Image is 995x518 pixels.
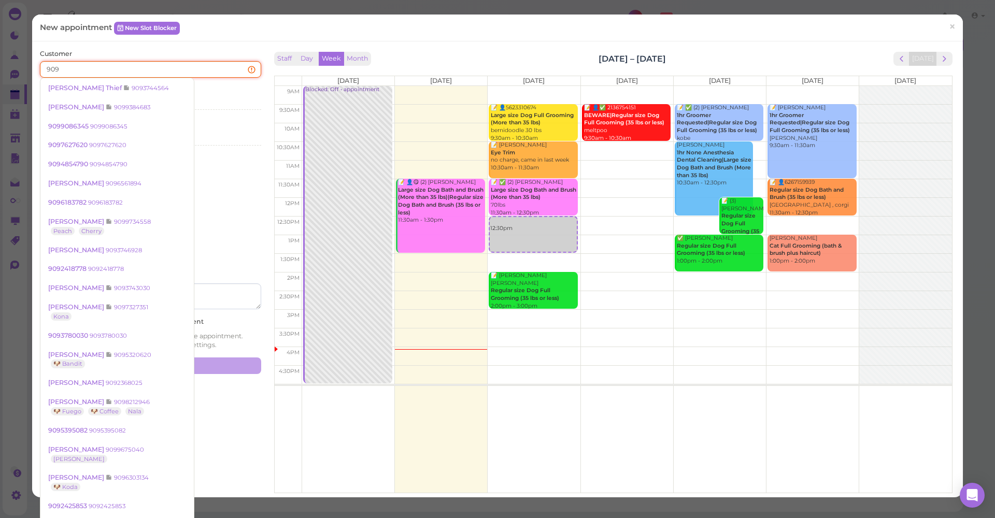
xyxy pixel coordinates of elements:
span: New appointment [40,22,114,32]
span: Note [106,103,114,111]
span: 10am [285,125,300,132]
div: 📝 (3) [PERSON_NAME] 12:00pm - 1:00pm [721,197,764,258]
span: [PERSON_NAME] [48,351,106,358]
span: 1:30pm [280,256,300,263]
b: 1hr None Anesthesia Dental Cleaning|Large size Dog Bath and Brush (More than 35 lbs) [677,149,751,179]
span: 9095395082 [48,426,89,434]
small: 9099086345 [90,123,127,130]
span: 10:30am [277,144,300,151]
div: 📝 👤6267159939 [GEOGRAPHIC_DATA] , corgi 11:30am - 12:30pm [769,179,857,217]
small: 9096303134 [114,474,149,481]
b: Large size Dog Full Grooming (More than 35 lbs) [491,112,574,126]
button: Staff [274,52,295,66]
small: 9096561894 [106,180,141,187]
div: Blocked: Off • appointment [305,86,392,94]
div: [PERSON_NAME] 10:30am - 12:30pm [676,141,754,187]
div: 📝 ✅ (2) [PERSON_NAME] kobe [PERSON_NAME] 9:30am - 10:30am [676,104,764,157]
span: 2:30pm [279,293,300,300]
span: [DATE] [894,77,916,84]
input: Search by name or phone [40,61,261,78]
small: 9092368025 [106,379,143,386]
small: 9093746928 [106,247,142,254]
div: 📝 ✅ (2) [PERSON_NAME] 70lbs 11:30am - 12:30pm [490,179,578,217]
button: [DATE] [909,52,937,66]
small: 9097627620 [89,141,126,149]
div: 📝 👤5623310674 bernidoodle 30 lbs 9:30am - 10:30am [490,104,578,142]
span: Note [106,284,114,292]
span: × [949,20,956,34]
span: 9097627620 [48,141,89,149]
b: Eye Trim [491,149,515,156]
span: [PERSON_NAME] [48,398,106,406]
div: ✅ [PERSON_NAME] 1:00pm - 2:00pm [676,235,764,265]
span: Note [123,84,132,92]
span: 9094854790 [48,160,90,168]
span: 1pm [288,237,300,244]
h2: [DATE] – [DATE] [599,53,666,65]
small: 9094854790 [90,161,127,168]
span: [PERSON_NAME] [48,179,106,187]
span: [DATE] [616,77,638,84]
span: Note [106,473,114,481]
a: 🐶 Koda [51,483,80,491]
a: [PERSON_NAME] [51,455,107,463]
span: [PERSON_NAME] [48,445,106,453]
span: 11:30am [278,181,300,188]
a: Cherry [79,227,104,235]
small: 9099734558 [114,218,151,225]
small: 9099675040 [106,446,144,453]
b: BEWARE|Regular size Dog Full Grooming (35 lbs or less) [584,112,664,126]
div: Open Intercom Messenger [960,483,985,508]
button: Week [319,52,344,66]
span: 11am [286,163,300,169]
span: [PERSON_NAME] Thief [48,84,123,92]
small: 9095395082 [89,427,126,434]
b: Regular size Dog Full Grooming (35 lbs or less) [491,287,559,301]
b: Regular size Dog Full Grooming (35 lbs or less) [721,212,759,242]
small: 9095320620 [114,351,151,358]
span: 9:30am [279,107,300,113]
small: 9097327351 [114,304,148,311]
b: 1hr Groomer Requested|Regular size Dog Full Grooming (35 lbs or less) [677,112,757,134]
span: [DATE] [337,77,359,84]
b: Regular size Dog Bath and Brush (35 lbs or less) [770,186,844,201]
span: 12pm [285,200,300,207]
span: 9099086345 [48,122,90,130]
span: Note [106,218,114,225]
span: [DATE] [709,77,731,84]
span: Note [106,398,114,406]
span: [PERSON_NAME] [48,218,106,225]
span: [PERSON_NAME] [48,473,106,481]
a: Kona [51,312,72,321]
span: [PERSON_NAME] [48,246,106,254]
span: 9096183782 [48,198,88,206]
small: 9099384683 [114,104,150,111]
small: 9092425853 [89,502,125,510]
small: 9093743030 [114,284,150,292]
span: 3:30pm [279,330,300,337]
b: Cat Full Grooming (bath & brush plus haircut) [770,242,842,257]
span: 4:30pm [279,368,300,375]
b: Large size Dog Bath and Brush (More than 35 lbs) [491,186,576,201]
a: 🐶 Bandit [51,359,85,368]
a: Nala [125,407,144,415]
span: 9am [287,88,300,95]
small: 9093780030 [90,332,127,339]
label: Customer [40,49,72,59]
span: [DATE] [430,77,452,84]
div: 📝 👤😋 (2) [PERSON_NAME] 11:30am - 1:30pm [397,179,485,224]
a: 🐶 Fuego [51,407,84,415]
div: 12:30pm [490,217,577,232]
span: 9093780030 [48,332,90,339]
b: 1hr Groomer Requested|Regular size Dog Full Grooming (35 lbs or less) [770,112,850,134]
span: Note [106,351,114,358]
div: 📝 [PERSON_NAME] [PERSON_NAME] 2:00pm - 3:00pm [490,272,578,310]
span: 12:30pm [277,219,300,225]
a: Peach [51,227,75,235]
div: 📝 👤✅ 2136754151 meltpoo 9:30am - 10:30am [584,104,671,142]
span: 3pm [287,312,300,319]
small: 9093744564 [132,84,169,92]
button: prev [893,52,909,66]
a: 🐶 Coffee [88,407,121,415]
button: Day [294,52,319,66]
